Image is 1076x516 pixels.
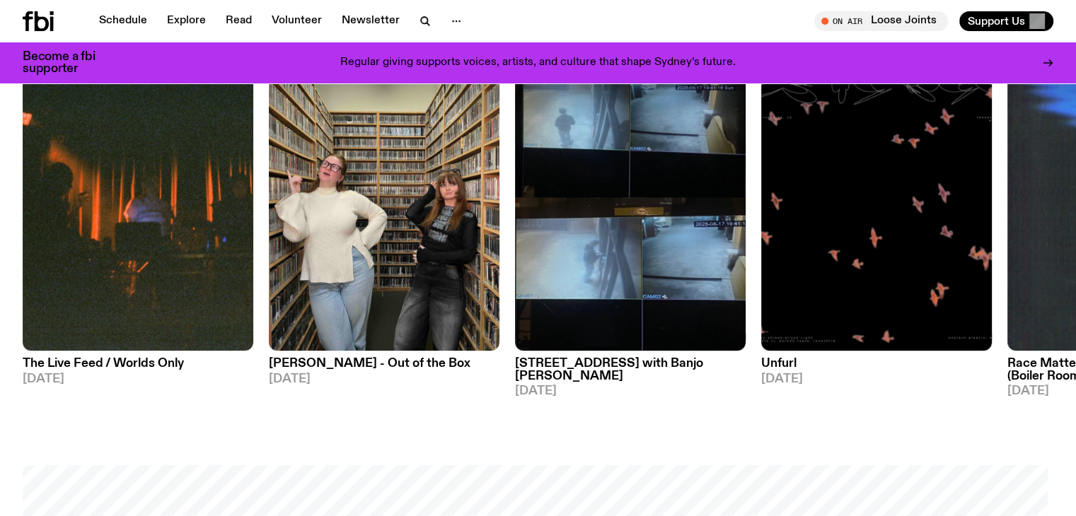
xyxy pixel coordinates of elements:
[269,373,499,385] span: [DATE]
[333,11,408,31] a: Newsletter
[515,385,746,397] span: [DATE]
[263,11,330,31] a: Volunteer
[23,373,253,385] span: [DATE]
[515,358,746,382] h3: [STREET_ADDRESS] with Banjo [PERSON_NAME]
[23,358,253,370] h3: The Live Feed / Worlds Only
[23,51,113,75] h3: Become a fbi supporter
[814,11,948,31] button: On AirLoose Joints
[761,351,992,385] a: Unfurl[DATE]
[269,351,499,385] a: [PERSON_NAME] - Out of the Box[DATE]
[761,358,992,370] h3: Unfurl
[340,57,736,69] p: Regular giving supports voices, artists, and culture that shape Sydney’s future.
[269,358,499,370] h3: [PERSON_NAME] - Out of the Box
[91,11,156,31] a: Schedule
[761,373,992,385] span: [DATE]
[515,351,746,397] a: [STREET_ADDRESS] with Banjo [PERSON_NAME][DATE]
[959,11,1053,31] button: Support Us
[968,15,1025,28] span: Support Us
[269,44,499,351] img: https://media.fbi.radio/images/IMG_7702.jpg
[23,351,253,385] a: The Live Feed / Worlds Only[DATE]
[158,11,214,31] a: Explore
[23,44,253,351] img: A grainy film image of shadowy band figures on stage, with red light behind them
[217,11,260,31] a: Read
